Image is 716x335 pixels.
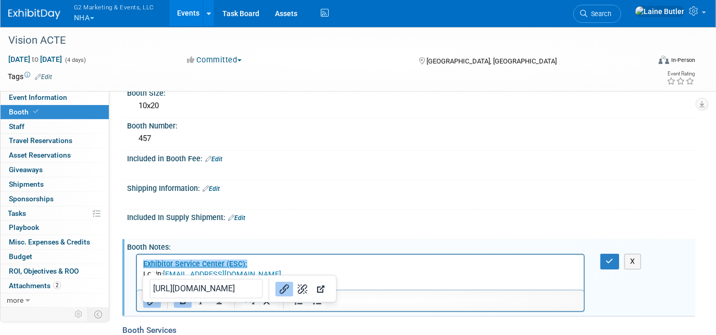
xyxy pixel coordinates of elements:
[70,307,88,321] td: Personalize Event Tab Strip
[1,250,109,264] a: Budget
[74,2,154,12] span: G2 Marketing & Events, LLC
[1,91,109,105] a: Event Information
[9,281,61,290] span: Attachments
[635,6,685,17] img: Laine Butler
[587,10,611,18] span: Search
[33,109,39,114] i: Booth reservation complete
[1,192,109,206] a: Sponsorships
[8,9,60,19] img: ExhibitDay
[9,195,54,203] span: Sponsorships
[127,239,695,252] div: Booth Notes:
[1,235,109,249] a: Misc. Expenses & Credits
[1,163,109,177] a: Giveaways
[8,209,26,217] span: Tasks
[9,223,39,231] span: Playbook
[659,56,669,64] img: Format-Inperson.png
[149,279,263,299] input: Link
[427,57,557,65] span: [GEOGRAPHIC_DATA], [GEOGRAPHIC_DATA]
[64,57,86,63] span: (4 days)
[127,210,695,223] div: Included In Supply Shipment:
[8,71,52,82] td: Tags
[26,15,144,24] a: [EMAIL_ADDRESS][DOMAIN_NAME]
[137,255,584,290] iframe: Rich Text Area
[1,148,109,162] a: Asset Reservations
[1,279,109,293] a: Attachments2
[312,282,330,297] button: Open link
[9,108,41,116] span: Booth
[127,85,695,98] div: Booth Size:
[1,134,109,148] a: Travel Reservations
[8,55,62,64] span: [DATE] [DATE]
[1,177,109,191] a: Shipments
[1,221,109,235] a: Playbook
[1,105,109,119] a: Booth
[127,181,695,194] div: Shipping Information:
[671,56,695,64] div: In-Person
[88,307,109,321] td: Toggle Event Tabs
[6,4,441,35] p: Login: Password: TNAR8144
[184,55,246,66] button: Committed
[624,254,641,269] button: X
[9,165,43,174] span: Giveaways
[9,93,67,101] span: Event Information
[6,4,442,35] body: Rich Text Area. Press ALT-0 for help.
[9,180,44,188] span: Shipments
[294,282,311,297] button: Remove link
[9,136,72,145] span: Travel Reservations
[35,73,52,81] a: Edit
[275,282,293,297] button: Link
[573,5,621,23] a: Search
[9,252,32,261] span: Budget
[205,156,222,163] a: Edit
[9,238,90,246] span: Misc. Expenses & Credits
[594,54,695,70] div: Event Format
[127,118,695,131] div: Booth Number:
[135,131,687,147] div: 457
[203,185,220,192] a: Edit
[1,120,109,134] a: Staff
[135,98,687,114] div: 10x20
[53,281,61,289] span: 2
[30,55,40,63] span: to
[1,207,109,221] a: Tasks
[1,293,109,307] a: more
[1,264,109,278] a: ROI, Objectives & ROO
[6,5,110,14] a: Exhibitor Service Center (ESC):
[667,71,695,76] div: Event Rating
[9,151,71,159] span: Asset Reservations
[9,267,79,275] span: ROI, Objectives & ROO
[127,151,695,164] div: Included in Booth Fee:
[7,296,23,304] span: more
[228,214,245,222] a: Edit
[9,122,24,131] span: Staff
[5,31,637,50] div: Vision ACTE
